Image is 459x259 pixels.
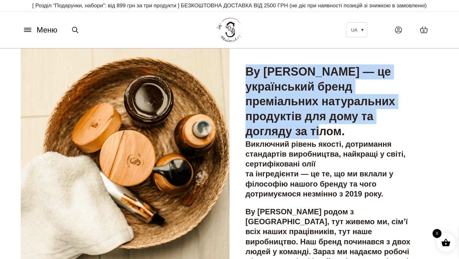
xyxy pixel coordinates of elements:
[245,140,405,198] strong: Виключний рівень якості, дотримання стандартів виробництва, найкращі у світі, сертифіковані олії ...
[346,22,367,37] a: UA
[433,229,441,238] span: 0
[423,28,425,34] span: 0
[37,24,57,36] span: Меню
[21,24,59,36] button: Меню
[245,64,422,139] h3: By [PERSON_NAME] — це український бренд преміальних натуральних продуктів для дому та догляду за ...
[351,27,357,33] span: UA
[217,18,242,42] img: BY SADOVSKIY
[413,20,434,40] a: 0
